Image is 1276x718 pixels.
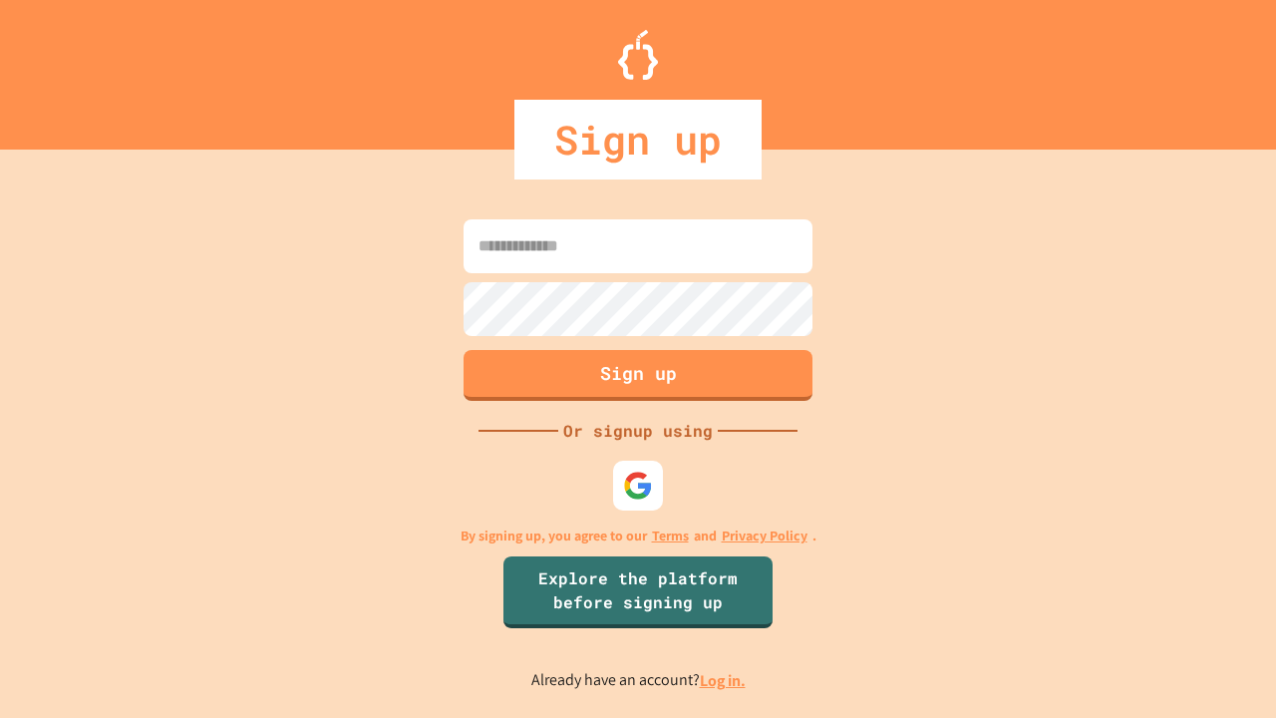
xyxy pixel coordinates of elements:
[700,670,746,691] a: Log in.
[531,668,746,693] p: Already have an account?
[623,471,653,501] img: google-icon.svg
[618,30,658,80] img: Logo.svg
[464,350,812,401] button: Sign up
[722,526,807,546] a: Privacy Policy
[461,526,816,546] p: By signing up, you agree to our and .
[558,419,718,443] div: Or signup using
[652,526,689,546] a: Terms
[514,100,762,179] div: Sign up
[503,556,773,628] a: Explore the platform before signing up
